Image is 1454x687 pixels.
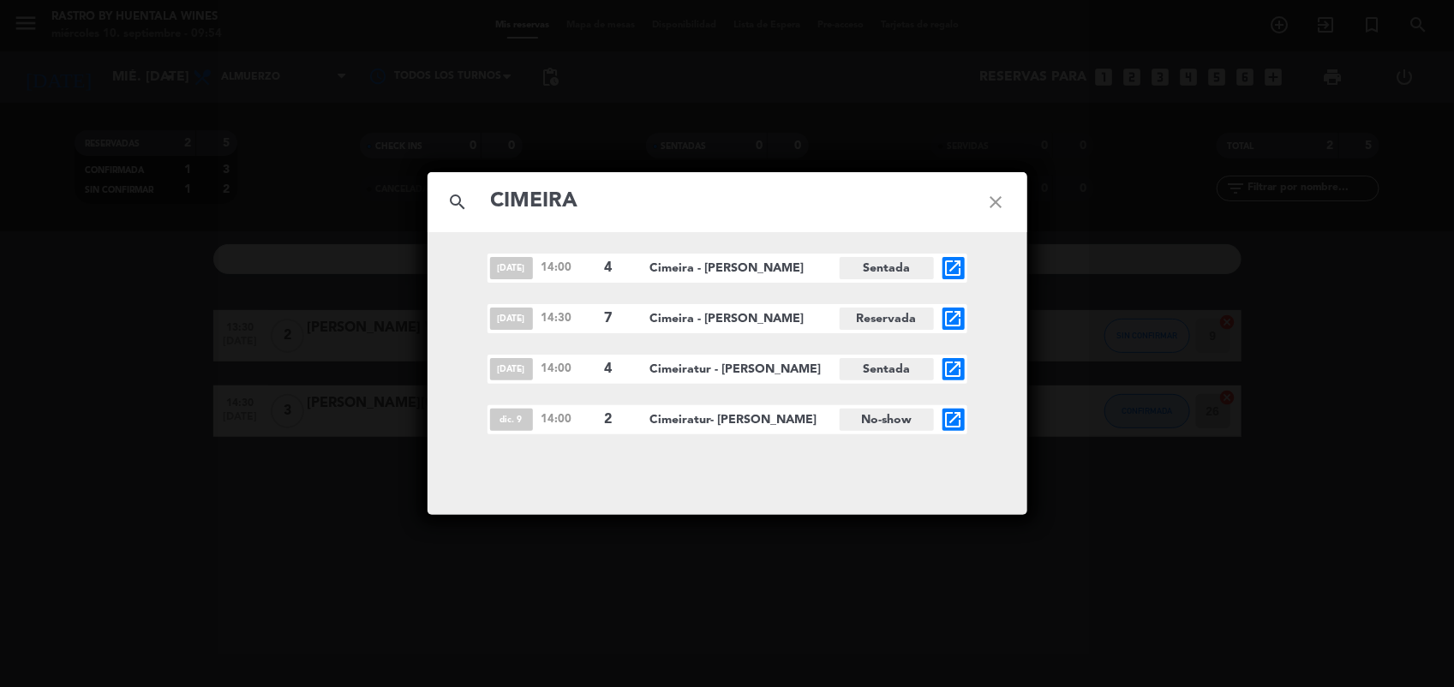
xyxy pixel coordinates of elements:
input: Buscar reservas [489,184,966,219]
span: Cimeiratur- [PERSON_NAME] [650,410,840,430]
span: [DATE] [490,257,533,279]
span: [DATE] [490,308,533,330]
span: 14:00 [542,259,596,277]
span: 4 [605,257,636,279]
span: 14:30 [542,309,596,327]
i: search [428,171,489,233]
span: Reservada [840,308,934,330]
span: 2 [605,409,636,431]
span: Sentada [840,257,934,279]
span: Cimeiratur - [PERSON_NAME] [650,360,840,379]
i: open_in_new [943,359,964,379]
span: Sentada [840,358,934,380]
span: 7 [605,308,636,330]
span: Cimeira - [PERSON_NAME] [650,259,840,278]
i: open_in_new [943,308,964,329]
span: 4 [605,358,636,380]
i: open_in_new [943,409,964,430]
span: 14:00 [542,410,596,428]
span: 14:00 [542,360,596,378]
span: No-show [840,409,934,431]
span: Cimeira - [PERSON_NAME] [650,309,840,329]
span: dic. 9 [490,409,533,431]
i: close [966,171,1027,233]
i: open_in_new [943,258,964,278]
span: [DATE] [490,358,533,380]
